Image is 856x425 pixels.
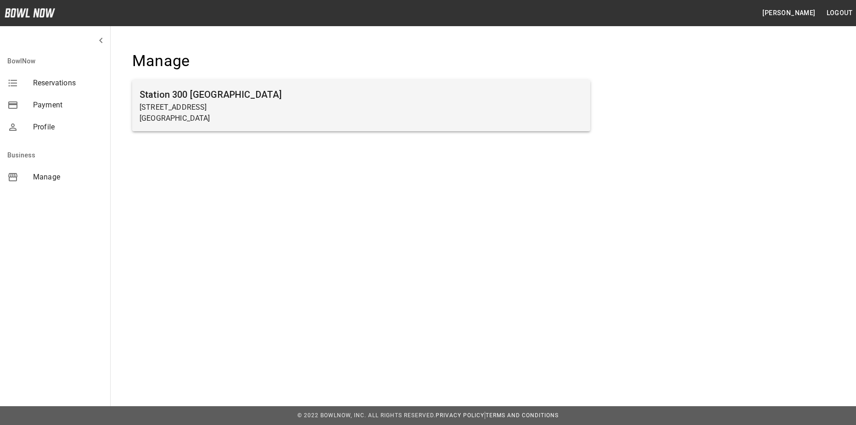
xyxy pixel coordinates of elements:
[33,100,103,111] span: Payment
[140,87,583,102] h6: Station 300 [GEOGRAPHIC_DATA]
[132,51,590,71] h4: Manage
[297,412,436,419] span: © 2022 BowlNow, Inc. All Rights Reserved.
[5,8,55,17] img: logo
[33,172,103,183] span: Manage
[33,78,103,89] span: Reservations
[823,5,856,22] button: Logout
[33,122,103,133] span: Profile
[486,412,559,419] a: Terms and Conditions
[140,102,583,113] p: [STREET_ADDRESS]
[140,113,583,124] p: [GEOGRAPHIC_DATA]
[759,5,819,22] button: [PERSON_NAME]
[436,412,484,419] a: Privacy Policy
